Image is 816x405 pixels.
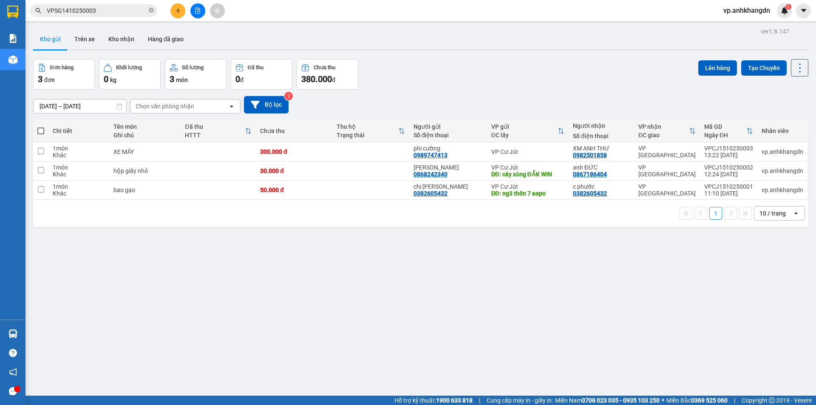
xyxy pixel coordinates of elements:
[99,59,161,90] button: Khối lượng0kg
[8,329,17,338] img: warehouse-icon
[50,65,74,71] div: Đơn hàng
[491,190,564,197] div: DĐ: ng3 thôn 7 eapo
[638,123,689,130] div: VP nhận
[53,183,105,190] div: 1 món
[491,183,564,190] div: VP Cư Jút
[210,3,225,18] button: aim
[53,171,105,178] div: Khác
[741,60,787,76] button: Tạo Chuyến
[762,127,803,134] div: Nhân viên
[436,397,473,404] strong: 1900 633 818
[260,167,328,174] div: 30.000 đ
[170,74,174,84] span: 3
[7,6,18,18] img: logo-vxr
[491,171,564,178] div: DĐ: cây xăng ĐẮK WIN
[53,190,105,197] div: Khác
[244,96,289,113] button: Bộ lọc
[240,76,244,83] span: đ
[573,190,607,197] div: 0382605432
[573,145,630,152] div: XM ANH THƯ
[260,187,328,193] div: 50.000 đ
[634,120,700,142] th: Toggle SortBy
[337,123,398,130] div: Thu hộ
[762,148,803,155] div: vp.anhkhangdn
[491,148,564,155] div: VP Cư Jút
[582,397,660,404] strong: 0708 023 035 - 0935 103 250
[8,55,17,64] img: warehouse-icon
[662,399,664,402] span: ⚪️
[414,164,483,171] div: anh DUY
[691,397,728,404] strong: 0369 525 060
[414,171,448,178] div: 0868242340
[332,76,335,83] span: đ
[53,145,105,152] div: 1 món
[190,3,205,18] button: file-add
[104,74,108,84] span: 0
[491,164,564,171] div: VP Cư Jút
[414,132,483,139] div: Số điện thoại
[301,74,332,84] span: 380.000
[573,164,630,171] div: anh ĐỨC
[414,190,448,197] div: 0382605432
[165,59,227,90] button: Số lượng3món
[35,8,41,14] span: search
[332,120,409,142] th: Toggle SortBy
[414,123,483,130] div: Người gửi
[761,27,789,36] div: ver 1.8.147
[297,59,358,90] button: Chưa thu380.000đ
[9,349,17,357] span: question-circle
[195,8,201,14] span: file-add
[414,152,448,159] div: 0989747413
[260,127,328,134] div: Chưa thu
[709,207,722,220] button: 1
[53,164,105,171] div: 1 món
[284,92,293,100] sup: 2
[487,120,569,142] th: Toggle SortBy
[555,396,660,405] span: Miền Nam
[9,368,17,376] span: notification
[176,76,188,83] span: món
[141,29,190,49] button: Hàng đã giao
[113,123,177,130] div: Tên món
[170,3,185,18] button: plus
[793,210,799,217] svg: open
[762,167,803,174] div: vp.anhkhangdn
[185,132,244,139] div: HTTT
[149,7,154,15] span: close-circle
[666,396,728,405] span: Miền Bắc
[113,167,177,174] div: hộp giấy nhỏ
[181,120,255,142] th: Toggle SortBy
[394,396,473,405] span: Hỗ trợ kỹ thuật:
[704,123,746,130] div: Mã GD
[638,164,696,178] div: VP [GEOGRAPHIC_DATA]
[34,99,126,113] input: Select a date range.
[314,65,335,71] div: Chưa thu
[228,103,235,110] svg: open
[102,29,141,49] button: Kho nhận
[698,60,737,76] button: Lên hàng
[8,34,17,43] img: solution-icon
[116,65,142,71] div: Khối lượng
[573,171,607,178] div: 0867186404
[175,8,181,14] span: plus
[53,127,105,134] div: Chi tiết
[337,132,398,139] div: Trạng thái
[110,76,116,83] span: kg
[414,145,483,152] div: phi cường
[231,59,292,90] button: Đã thu0đ
[704,190,753,197] div: 11:10 [DATE]
[796,3,811,18] button: caret-down
[759,209,786,218] div: 10 / trang
[491,132,558,139] div: ĐC lấy
[113,148,177,155] div: XE MÁY
[47,6,147,15] input: Tìm tên, số ĐT hoặc mã đơn
[781,7,788,14] img: icon-new-feature
[136,102,194,110] div: Chọn văn phòng nhận
[38,74,42,84] span: 3
[704,171,753,178] div: 12:24 [DATE]
[573,183,630,190] div: c phước
[704,132,746,139] div: Ngày ĐH
[573,133,630,139] div: Số điện thoại
[113,187,177,193] div: bao gạo
[53,152,105,159] div: Khác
